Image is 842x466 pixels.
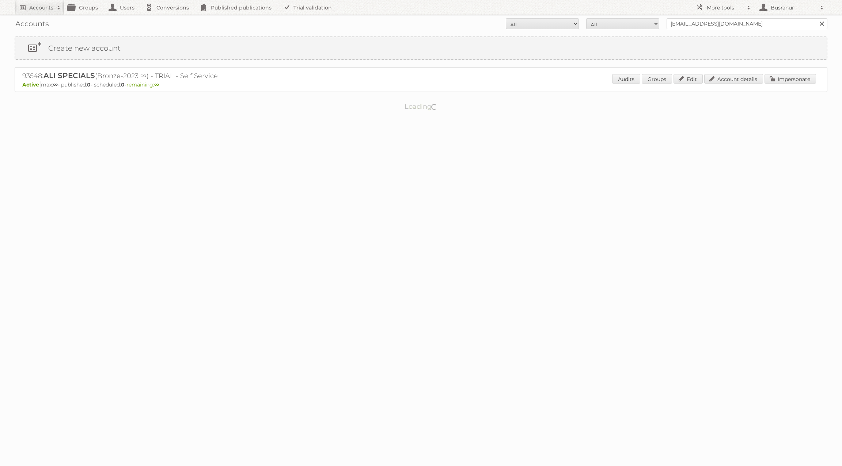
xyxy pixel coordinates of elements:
p: max: - published: - scheduled: - [22,81,820,88]
a: Create new account [15,37,827,59]
h2: More tools [707,4,743,11]
span: remaining: [126,81,159,88]
h2: Busranur [769,4,816,11]
span: Active [22,81,41,88]
strong: ∞ [53,81,58,88]
a: Audits [612,74,640,84]
h2: Accounts [29,4,53,11]
a: Account details [704,74,763,84]
p: Loading [382,99,461,114]
a: Impersonate [765,74,816,84]
strong: ∞ [154,81,159,88]
h2: 93548: (Bronze-2023 ∞) - TRIAL - Self Service [22,71,278,81]
strong: 0 [87,81,91,88]
strong: 0 [121,81,125,88]
a: Groups [642,74,672,84]
a: Edit [674,74,703,84]
span: ALI SPECIALS [43,71,95,80]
